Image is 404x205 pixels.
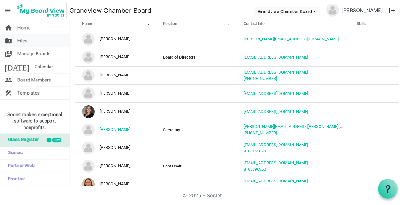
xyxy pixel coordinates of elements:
[5,173,25,186] span: Frontier
[244,76,277,81] a: [PHONE_NUMBER]
[350,102,399,121] td: is template cell column header Skills
[237,30,350,48] td: ailene@jansanpro.com is template cell column header Contact Info
[82,33,95,46] img: no-profile-picture.svg
[156,48,237,66] td: Board of Directors column header Position
[350,30,399,48] td: is template cell column header Skills
[156,102,237,121] td: column header Position
[75,157,156,175] td: Juliana Totta is template cell column header Name
[339,4,386,17] a: [PERSON_NAME]
[16,3,67,18] img: My Board View Logo
[82,124,95,136] img: no-profile-picture.svg
[244,21,265,26] span: Contact Info
[69,4,151,17] a: Grandview Chamber Board
[82,178,95,191] img: _seHhj0DVXqL7i1_sRamnc7w3hzukRP6w0pPWptfWuRgM8qdTL9YLRtMGX7-h9AaQo97a7g2waAqmZwUDzhXhg_thumb.png
[156,121,237,139] td: Secretary column header Position
[254,7,320,16] button: Grandview Chamber Board dropdownbutton
[5,134,39,146] span: Glass Register
[100,127,130,132] a: [PERSON_NAME]
[244,55,308,60] a: [EMAIL_ADDRESS][DOMAIN_NAME]
[75,175,156,193] td: Katrina Huckabay is template cell column header Name
[156,84,237,102] td: column header Position
[350,175,399,193] td: is template cell column header Skills
[75,30,156,48] td: Ailene Davis is template cell column header Name
[237,175,350,193] td: katrinahtlc@gmail.com8165208975 is template cell column header Contact Info
[326,4,339,17] img: no-profile-picture.svg
[82,51,95,64] img: no-profile-picture.svg
[156,139,237,157] td: column header Position
[75,84,156,102] td: Cemal Gungor is template cell column header Name
[350,48,399,66] td: is template cell column header Skills
[75,139,156,157] td: John Maloney is template cell column header Name
[244,179,308,183] a: [EMAIL_ADDRESS][DOMAIN_NAME]
[17,74,51,86] span: Board Members
[244,109,308,114] a: [EMAIL_ADDRESS][DOMAIN_NAME]
[5,34,12,47] span: folder_shared
[244,37,339,41] a: [PERSON_NAME][EMAIL_ADDRESS][DOMAIN_NAME]
[52,138,61,142] div: new
[82,87,95,100] img: no-profile-picture.svg
[34,60,53,73] span: Calendar
[75,48,156,66] td: Brittany Kimble is template cell column header Name
[350,121,399,139] td: is template cell column header Skills
[237,157,350,175] td: jtotta@securitybankkc.com8165896352 is template cell column header Contact Info
[182,192,222,199] a: © 2025 - Societ
[350,139,399,157] td: is template cell column header Skills
[17,34,28,47] span: Files
[82,21,92,26] span: Name
[244,160,308,165] a: [EMAIL_ADDRESS][DOMAIN_NAME]
[156,66,237,84] td: column header Position
[5,21,12,34] span: home
[156,175,237,193] td: column header Position
[5,47,12,60] span: switch_account
[16,3,69,18] a: My Board View Logo
[156,157,237,175] td: Past Chair column header Position
[5,74,12,86] span: people
[82,160,95,173] img: no-profile-picture.svg
[350,84,399,102] td: is template cell column header Skills
[244,91,308,96] a: [EMAIL_ADDRESS][DOMAIN_NAME]
[237,66,350,84] td: csherer@kcnsc.doe.gov816-401-7487 is template cell column header Contact Info
[237,102,350,121] td: cscoma@grandviewmochamber.com is template cell column header Contact Info
[244,131,277,135] a: [PHONE_NUMBER]
[17,21,30,34] span: Home
[163,21,177,26] span: Position
[75,121,156,139] td: corey koca is template cell column header Name
[75,102,156,121] td: Chelsea Scoma is template cell column header Name
[3,111,67,131] span: Societ makes exceptional software to support nonprofits.
[350,66,399,84] td: is template cell column header Skills
[17,87,40,99] span: Templates
[244,167,266,172] a: 8165896352
[5,160,35,173] span: Partner Web
[237,121,350,139] td: corey.koca@spireenergy.com816-833-9193 is template cell column header Contact Info
[386,4,399,17] button: logout
[5,60,29,73] span: [DATE]
[237,48,350,66] td: Mystudioplush@gmail.com is template cell column header Contact Info
[237,84,350,102] td: cgungor@grandview.org is template cell column header Contact Info
[2,4,14,17] span: menu
[350,157,399,175] td: is template cell column header Skills
[5,147,23,159] span: Sumac
[244,124,369,129] a: [PERSON_NAME][EMAIL_ADDRESS][PERSON_NAME][DOMAIN_NAME]
[237,139,350,157] td: jmaloney@grandview.org8166165674 is template cell column header Contact Info
[357,21,366,26] span: Skills
[244,149,266,153] a: 8166165674
[82,142,95,154] img: no-profile-picture.svg
[75,66,156,84] td: Carrie Sherer is template cell column header Name
[82,69,95,82] img: no-profile-picture.svg
[5,87,12,99] span: construction
[244,185,266,190] a: 8165208975
[156,30,237,48] td: column header Position
[244,70,308,74] a: [EMAIL_ADDRESS][DOMAIN_NAME]
[82,105,95,118] img: xwigONsaSVrXHT-P3hPiZpes7_RGi12fsicrF88tKTcz4a43CK73t5Nsk3bCzs-bzUMko02-NsDJwRVxBwrNBg_thumb.png
[17,47,50,60] span: Manage Boards
[244,142,308,147] a: [EMAIL_ADDRESS][DOMAIN_NAME]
